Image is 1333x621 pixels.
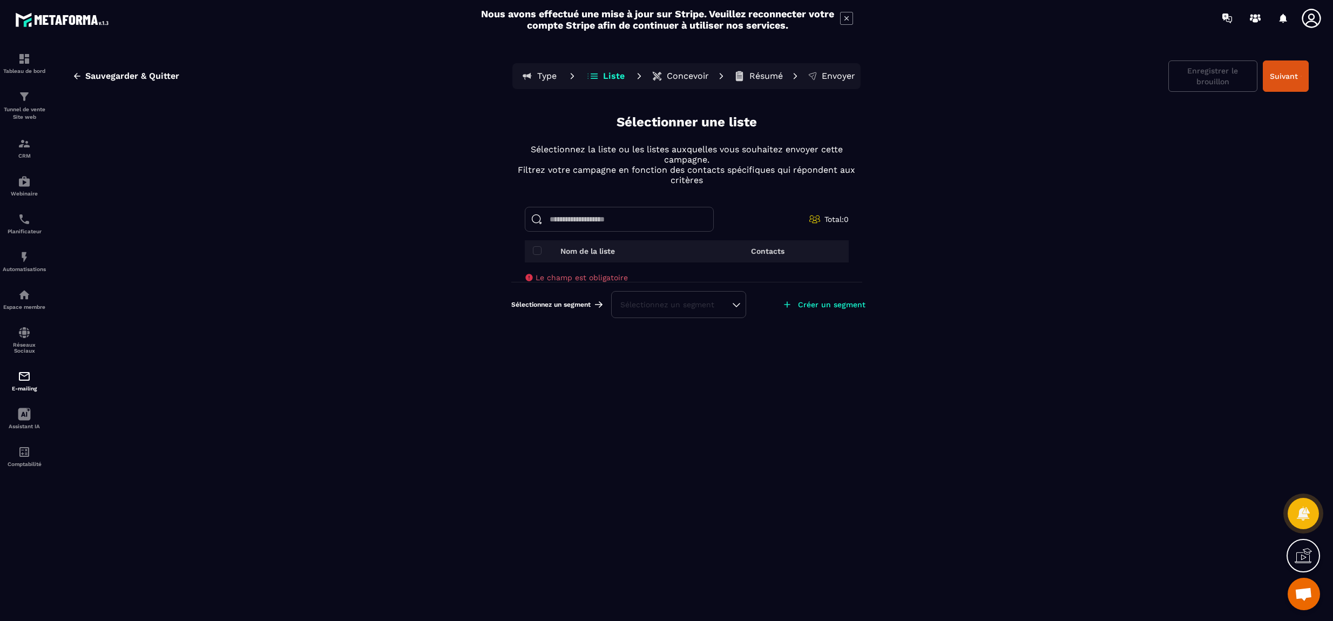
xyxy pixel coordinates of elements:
img: formation [18,137,31,150]
p: Webinaire [3,191,46,197]
a: emailemailE-mailing [3,362,46,400]
p: Comptabilité [3,461,46,467]
p: Contacts [751,247,784,255]
a: social-networksocial-networkRéseaux Sociaux [3,318,46,362]
img: automations [18,288,31,301]
p: Nom de la liste [560,247,615,255]
p: Tunnel de vente Site web [3,106,46,121]
a: formationformationTableau de bord [3,44,46,82]
p: Filtrez votre campagne en fonction des contacts spécifiques qui répondent aux critères [511,165,862,185]
p: CRM [3,153,46,159]
a: automationsautomationsWebinaire [3,167,46,205]
p: Liste [603,71,625,82]
h2: Nous avons effectué une mise à jour sur Stripe. Veuillez reconnecter votre compte Stripe afin de ... [481,8,835,31]
p: Sélectionnez la liste ou les listes auxquelles vous souhaitez envoyer cette campagne. [511,144,862,165]
button: Type [515,65,563,87]
a: automationsautomationsEspace membre [3,280,46,318]
div: Ouvrir le chat [1288,578,1320,610]
p: Planificateur [3,228,46,234]
a: schedulerschedulerPlanificateur [3,205,46,242]
button: Envoyer [804,65,858,87]
img: accountant [18,446,31,458]
p: Assistant IA [3,423,46,429]
img: logo [15,10,112,30]
p: E-mailing [3,386,46,391]
a: accountantaccountantComptabilité [3,437,46,475]
p: Espace membre [3,304,46,310]
button: Liste [581,65,630,87]
img: formation [18,90,31,103]
img: social-network [18,326,31,339]
button: Sauvegarder & Quitter [64,66,187,86]
button: Suivant [1263,60,1309,92]
img: formation [18,52,31,65]
p: Type [537,71,557,82]
p: Créer un segment [798,300,865,309]
img: automations [18,175,31,188]
img: email [18,370,31,383]
span: Le champ est obligatoire [536,273,628,282]
p: Tableau de bord [3,68,46,74]
p: Automatisations [3,266,46,272]
p: Résumé [749,71,783,82]
p: Sélectionner une liste [617,113,757,131]
img: automations [18,251,31,264]
a: Assistant IA [3,400,46,437]
p: Envoyer [822,71,855,82]
a: formationformationTunnel de vente Site web [3,82,46,129]
span: Total: 0 [824,215,849,224]
a: formationformationCRM [3,129,46,167]
p: Concevoir [667,71,709,82]
span: Sélectionnez un segment [511,300,591,309]
button: Résumé [730,65,786,87]
button: Concevoir [648,65,712,87]
span: Sauvegarder & Quitter [85,71,179,82]
p: Réseaux Sociaux [3,342,46,354]
a: automationsautomationsAutomatisations [3,242,46,280]
img: scheduler [18,213,31,226]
